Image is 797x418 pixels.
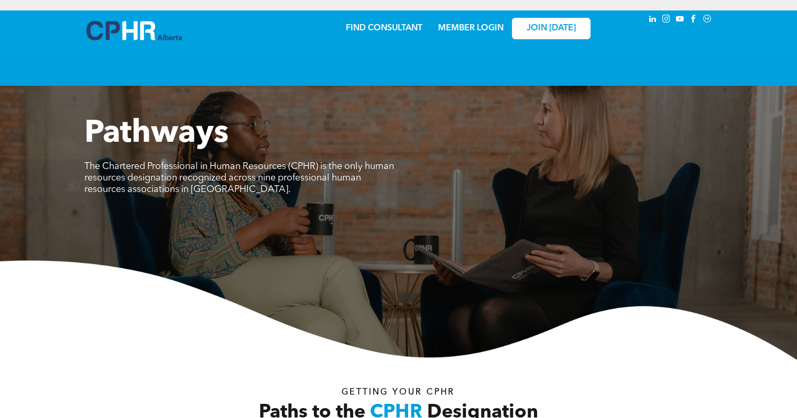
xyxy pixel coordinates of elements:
[702,13,713,27] a: Social network
[661,13,672,27] a: instagram
[346,24,422,32] a: FIND CONSULTANT
[512,18,591,39] a: JOIN [DATE]
[84,118,228,150] span: Pathways
[438,24,504,32] a: MEMBER LOGIN
[527,24,576,33] span: JOIN [DATE]
[647,13,659,27] a: linkedin
[342,388,455,397] span: Getting your Cphr
[688,13,700,27] a: facebook
[86,21,182,40] img: A blue and white logo for cp alberta
[84,162,394,194] span: The Chartered Professional in Human Resources (CPHR) is the only human resources designation reco...
[674,13,686,27] a: youtube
